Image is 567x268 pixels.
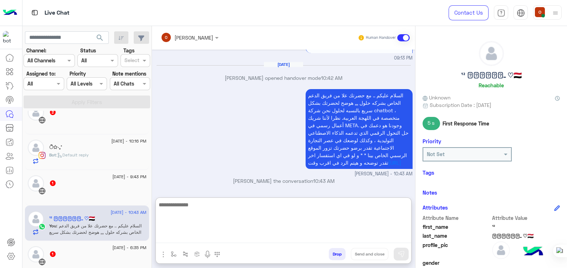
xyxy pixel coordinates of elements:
img: defaultAdmin.png [28,140,44,156]
img: create order [194,251,200,257]
img: defaultAdmin.png [492,241,510,259]
span: [PERSON_NAME] - 10:43 AM [354,171,413,177]
img: userImage [535,7,545,17]
span: null [492,259,560,267]
p: [PERSON_NAME] opened handover mode [155,74,413,82]
label: Assigned to: [26,70,56,77]
img: Logo [3,5,17,20]
p: Live Chat [45,8,70,18]
span: : Default reply [56,152,89,158]
h6: Reachable [479,82,504,88]
img: send message [398,251,405,258]
h6: Notes [423,189,437,196]
span: 1 [50,251,56,257]
span: [DATE] - 9:43 PM [112,174,146,180]
img: Instagram [39,152,46,159]
span: last_name [423,232,491,239]
span: gender [423,259,491,267]
img: hulul-logo.png [521,239,546,264]
img: WebChat [39,187,46,195]
span: [DATE] - 6:35 PM [112,244,146,251]
span: First Response Time [443,120,489,127]
img: select flow [171,251,177,257]
button: Drop [329,248,346,260]
img: defaultAdmin.png [28,175,44,191]
h6: Tags [423,169,560,176]
img: tab [497,9,505,17]
img: defaultAdmin.png [28,104,44,120]
img: tab [30,8,39,17]
span: 5 s [423,117,440,130]
span: ⋆⃝𝑵𝑨𝑺𝑹ـ ♡🇾🇪 [492,232,560,239]
button: Apply Filters [24,96,150,108]
span: 10:43 AM [313,178,334,184]
img: WebChat [39,117,46,124]
span: خدمة العملاء [346,44,372,50]
span: السلام عليكم .. مع حضرتك علا من فريق الدعم الخاص بشركه حلول ,,, هوضح لحضرتك بشكل سريع بالنسبه لحل... [308,92,409,166]
img: defaultAdmin.png [28,211,44,227]
span: 2 [50,109,56,115]
button: select flow [168,248,180,260]
span: 1 [50,180,56,186]
span: Attribute Name [423,214,491,222]
label: Tags [123,47,134,54]
div: Select [123,56,139,66]
span: 10:42 AM [321,75,342,81]
img: profile [551,9,560,17]
h5: ¹² ⋆⃝𝑵𝑨𝑺𝑹ـ ♡🇾🇪 [49,216,95,222]
span: [DATE] - 10:43 AM [111,209,146,216]
span: search [96,33,104,42]
h6: Attributes [423,204,448,211]
span: You [49,223,56,228]
h6: Priority [423,138,441,144]
span: ¹² [492,223,560,231]
h5: ¹² ⋆⃝𝑵𝑨𝑺𝑹ـ ♡🇾🇪 [461,71,522,79]
button: create order [191,248,203,260]
span: Subscription Date : [DATE] [430,101,491,109]
span: 09:13 PM [394,55,413,62]
h6: [DATE] [264,62,303,67]
button: search [91,31,109,47]
span: [DATE] - 10:16 PM [111,138,146,144]
img: defaultAdmin.png [28,246,44,262]
img: send attachment [159,250,168,259]
span: profile_pic [423,241,491,258]
a: tab [494,5,508,20]
label: Note mentions [112,70,146,77]
p: [PERSON_NAME] the conversation [155,177,413,185]
small: Human Handover [366,35,396,41]
label: Channel: [26,47,46,54]
p: 16/9/2025, 10:43 AM [306,89,413,169]
img: Trigger scenario [183,251,188,257]
img: send voice note [203,250,212,259]
button: Send and close [351,248,388,260]
span: Attribute Value [492,214,560,222]
h5: ੈ✩‧₊˚ [49,144,62,150]
img: WebChat [39,258,46,266]
img: 114004088273201 [3,31,16,44]
img: defaultAdmin.png [479,41,504,66]
a: Contact Us [449,5,489,20]
label: Priority [70,70,86,77]
img: tab [517,9,525,17]
button: Trigger scenario [180,248,191,260]
span: Bot [49,152,56,158]
span: Unknown [423,94,450,101]
span: first_name [423,223,491,231]
img: WhatsApp [39,223,46,230]
label: Status [80,47,96,54]
a: [URL] [388,160,401,166]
